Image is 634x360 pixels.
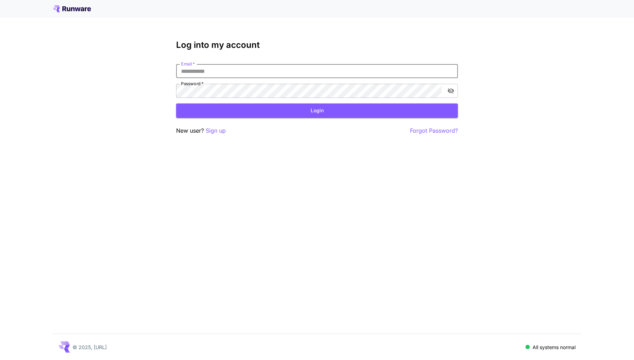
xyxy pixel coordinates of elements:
[410,126,458,135] button: Forgot Password?
[176,40,458,50] h3: Log into my account
[533,343,576,351] p: All systems normal
[181,81,204,87] label: Password
[181,61,195,67] label: Email
[176,103,458,118] button: Login
[176,126,226,135] p: New user?
[73,343,107,351] p: © 2025, [URL]
[445,84,457,97] button: toggle password visibility
[206,126,226,135] button: Sign up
